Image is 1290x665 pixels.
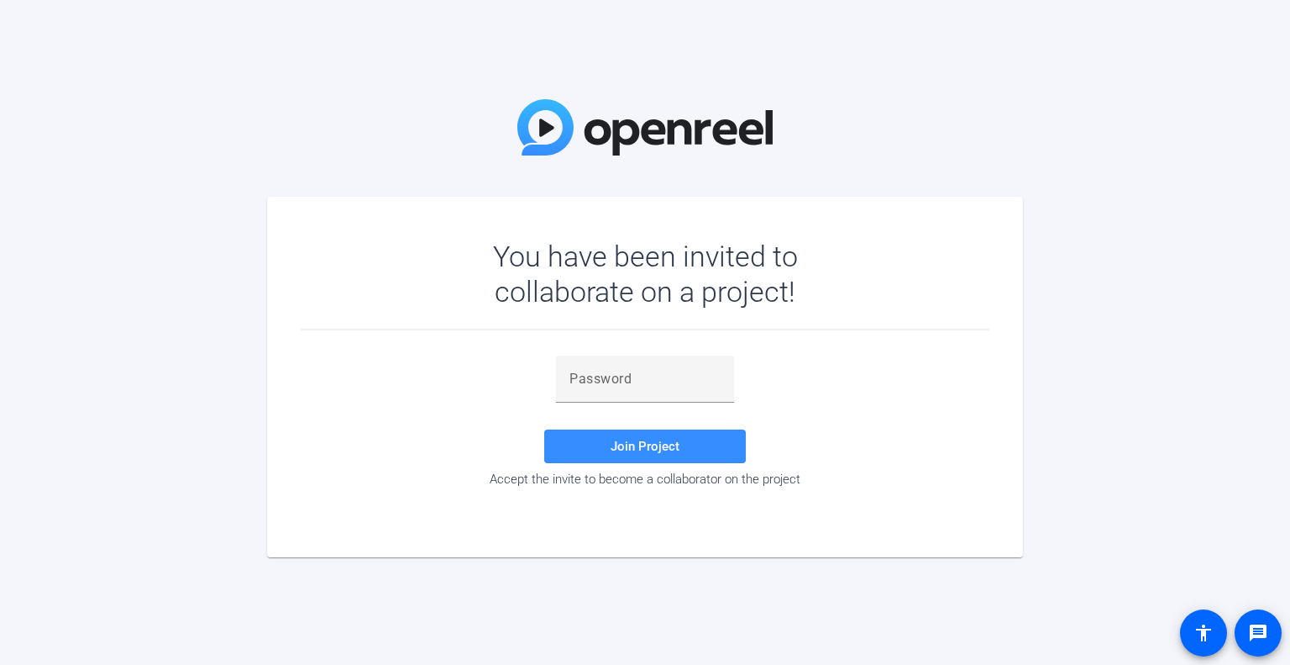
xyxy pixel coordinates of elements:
[1248,623,1268,643] mat-icon: message
[444,239,847,309] div: You have been invited to collaborate on a project!
[569,369,721,389] input: Password
[544,430,746,463] button: Join Project
[611,439,679,454] span: Join Project
[301,472,989,487] div: Accept the invite to become a collaborator on the project
[1193,623,1214,643] mat-icon: accessibility
[517,99,773,156] img: OpenReel Logo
